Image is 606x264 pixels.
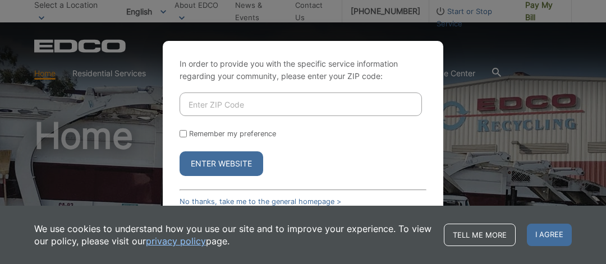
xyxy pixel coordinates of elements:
[180,92,422,116] input: Enter ZIP Code
[146,235,206,247] a: privacy policy
[180,151,263,176] button: Enter Website
[180,58,426,82] p: In order to provide you with the specific service information regarding your community, please en...
[189,129,276,138] label: Remember my preference
[180,197,341,206] a: No thanks, take me to the general homepage >
[444,224,516,246] a: Tell me more
[34,223,433,247] p: We use cookies to understand how you use our site and to improve your experience. To view our pol...
[527,224,572,246] span: I agree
